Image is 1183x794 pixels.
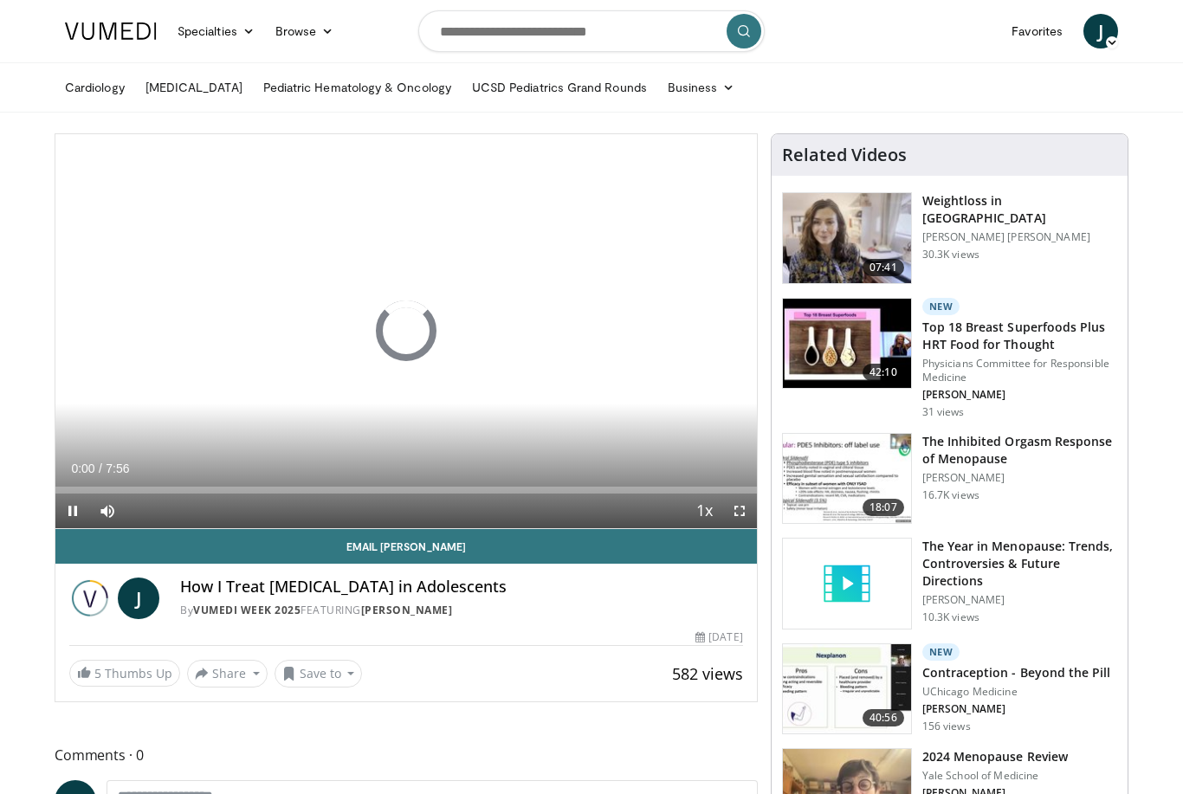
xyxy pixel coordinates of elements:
img: video_placeholder_short.svg [783,539,911,629]
a: Browse [265,14,345,48]
h3: The Inhibited Orgasm Response of Menopause [922,433,1117,468]
span: 0:00 [71,462,94,475]
img: 3ab16177-7160-4972-8450-2c1e26834691.150x105_q85_crop-smart_upscale.jpg [783,299,911,389]
p: UChicago Medicine [922,685,1111,699]
h3: 2024 Menopause Review [922,748,1068,765]
span: 582 views [672,663,743,684]
h4: Related Videos [782,145,907,165]
img: 283c0f17-5e2d-42ba-a87c-168d447cdba4.150x105_q85_crop-smart_upscale.jpg [783,434,911,524]
p: [PERSON_NAME] [PERSON_NAME] [922,230,1117,244]
span: Comments 0 [55,744,758,766]
span: 42:10 [863,364,904,381]
span: 5 [94,665,101,681]
a: Pediatric Hematology & Oncology [253,70,462,105]
a: J [118,578,159,619]
a: [MEDICAL_DATA] [135,70,253,105]
p: 10.3K views [922,610,979,624]
p: [PERSON_NAME] [922,702,1111,716]
p: 16.7K views [922,488,979,502]
h3: Weightloss in [GEOGRAPHIC_DATA] [922,192,1117,227]
p: [PERSON_NAME] [922,593,1117,607]
button: Playback Rate [688,494,722,528]
img: VuMedi Logo [65,23,157,40]
a: Business [657,70,746,105]
a: 07:41 Weightloss in [GEOGRAPHIC_DATA] [PERSON_NAME] [PERSON_NAME] 30.3K views [782,192,1117,284]
p: 30.3K views [922,248,979,261]
a: 18:07 The Inhibited Orgasm Response of Menopause [PERSON_NAME] 16.7K views [782,433,1117,525]
a: Cardiology [55,70,135,105]
div: Progress Bar [55,487,757,494]
span: 7:56 [106,462,129,475]
img: a1266d69-3154-44a2-a47e-cb2ab9a0a1df.150x105_q85_crop-smart_upscale.jpg [783,644,911,734]
a: 40:56 New Contraception - Beyond the Pill UChicago Medicine [PERSON_NAME] 156 views [782,643,1117,735]
p: New [922,298,960,315]
p: New [922,643,960,661]
a: 42:10 New Top 18 Breast Superfoods Plus HRT Food for Thought Physicians Committee for Responsible... [782,298,1117,419]
a: [PERSON_NAME] [361,603,453,617]
a: UCSD Pediatrics Grand Rounds [462,70,657,105]
p: 156 views [922,720,971,733]
a: Email [PERSON_NAME] [55,529,757,564]
p: [PERSON_NAME] [922,388,1117,402]
span: 40:56 [863,709,904,726]
button: Save to [275,660,363,687]
img: Vumedi Week 2025 [69,578,111,619]
h3: The Year in Menopause: Trends, Controversies & Future Directions [922,538,1117,590]
a: The Year in Menopause: Trends, Controversies & Future Directions [PERSON_NAME] 10.3K views [782,538,1117,629]
div: By FEATURING [180,603,743,618]
h3: Top 18 Breast Superfoods Plus HRT Food for Thought [922,319,1117,353]
button: Fullscreen [722,494,757,528]
h3: Contraception - Beyond the Pill [922,664,1111,681]
button: Pause [55,494,90,528]
h4: How I Treat [MEDICAL_DATA] in Adolescents [180,578,743,597]
input: Search topics, interventions [418,10,765,52]
a: J [1083,14,1118,48]
span: / [99,462,102,475]
a: Specialties [167,14,265,48]
span: 07:41 [863,259,904,276]
button: Mute [90,494,125,528]
p: [PERSON_NAME] [922,471,1117,485]
a: Vumedi Week 2025 [193,603,301,617]
span: 18:07 [863,499,904,516]
p: Physicians Committee for Responsible Medicine [922,357,1117,384]
button: Share [187,660,268,687]
a: Favorites [1001,14,1073,48]
p: Yale School of Medicine [922,769,1068,783]
img: 9983fed1-7565-45be-8934-aef1103ce6e2.150x105_q85_crop-smart_upscale.jpg [783,193,911,283]
div: [DATE] [695,629,742,645]
a: 5 Thumbs Up [69,660,180,687]
video-js: Video Player [55,134,757,529]
p: 31 views [922,405,965,419]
